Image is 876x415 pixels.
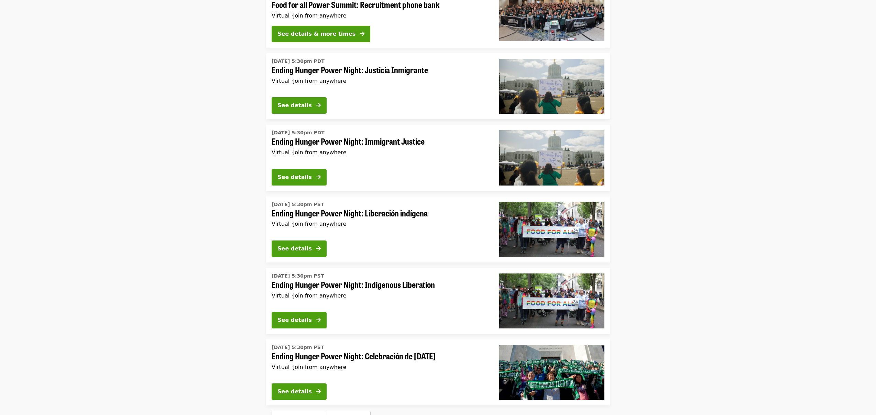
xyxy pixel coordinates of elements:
[316,174,321,180] i: arrow-right icon
[272,129,325,136] time: [DATE] 5:30pm PDT
[272,78,347,84] span: Virtual ·
[272,136,488,146] span: Ending Hunger Power Night: Immigrant Justice
[272,351,488,361] span: Ending Hunger Power Night: Celebración de [DATE]
[272,280,488,290] span: Ending Hunger Power Night: Indigenous Liberation
[272,12,347,19] span: Virtual ·
[499,130,604,185] img: Ending Hunger Power Night: Immigrant Justice organized by Oregon Food Bank
[272,292,347,299] span: Virtual ·
[499,59,604,114] img: Ending Hunger Power Night: Justicia Inmigrante organized by Oregon Food Bank
[499,273,604,328] img: Ending Hunger Power Night: Indigenous Liberation organized by Oregon Food Bank
[272,240,327,257] button: See details
[272,344,324,351] time: [DATE] 5:30pm PST
[277,388,312,396] div: See details
[266,268,610,334] a: See details for "Ending Hunger Power Night: Indigenous Liberation"
[266,197,610,262] a: See details for "Ending Hunger Power Night: Liberación indígena"
[277,30,355,38] div: See details & more times
[272,364,347,370] span: Virtual ·
[266,53,610,119] a: See details for "Ending Hunger Power Night: Justicia Inmigrante"
[277,316,312,324] div: See details
[316,388,321,395] i: arrow-right icon
[316,317,321,323] i: arrow-right icon
[272,221,347,227] span: Virtual ·
[272,383,327,400] button: See details
[272,58,325,65] time: [DATE] 5:30pm PDT
[499,202,604,257] img: Ending Hunger Power Night: Liberación indígena organized by Oregon Food Bank
[316,245,321,252] i: arrow-right icon
[272,208,488,218] span: Ending Hunger Power Night: Liberación indígena
[272,97,327,114] button: See details
[293,78,346,84] span: Join from anywhere
[360,31,364,37] i: arrow-right icon
[293,149,346,156] span: Join from anywhere
[293,292,346,299] span: Join from anywhere
[293,12,346,19] span: Join from anywhere
[316,102,321,109] i: arrow-right icon
[266,125,610,191] a: See details for "Ending Hunger Power Night: Immigrant Justice"
[293,221,346,227] span: Join from anywhere
[272,169,327,186] button: See details
[272,201,324,208] time: [DATE] 5:30pm PST
[272,149,347,156] span: Virtual ·
[272,65,488,75] span: Ending Hunger Power Night: Justicia Inmigrante
[293,364,346,370] span: Join from anywhere
[277,173,312,181] div: See details
[272,312,327,328] button: See details
[499,345,604,400] img: Ending Hunger Power Night: Celebración de fin de año organized by Oregon Food Bank
[277,101,312,110] div: See details
[272,26,370,42] button: See details & more times
[266,339,610,405] a: See details for "Ending Hunger Power Night: Celebración de fin de año"
[272,272,324,280] time: [DATE] 5:30pm PST
[277,245,312,253] div: See details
